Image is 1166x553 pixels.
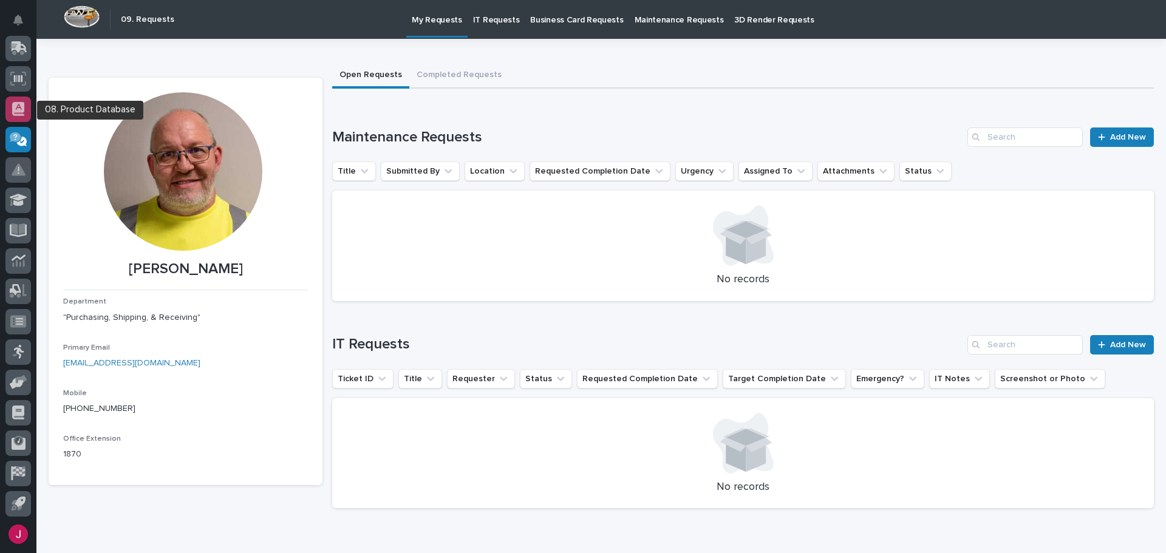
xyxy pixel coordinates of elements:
[723,369,846,388] button: Target Completion Date
[738,161,813,181] button: Assigned To
[409,63,509,89] button: Completed Requests
[63,344,110,351] span: Primary Email
[63,359,200,367] a: [EMAIL_ADDRESS][DOMAIN_NAME]
[995,369,1105,388] button: Screenshot or Photo
[1110,341,1146,349] span: Add New
[15,15,31,34] div: Notifications
[332,63,409,89] button: Open Requests
[5,521,31,547] button: users-avatar
[381,161,460,181] button: Submitted By
[398,369,442,388] button: Title
[5,7,31,33] button: Notifications
[899,161,952,181] button: Status
[967,335,1083,355] input: Search
[967,127,1083,147] input: Search
[63,311,308,324] p: "Purchasing, Shipping, & Receiving"
[675,161,734,181] button: Urgency
[577,369,718,388] button: Requested Completion Date
[817,161,895,181] button: Attachments
[1090,335,1154,355] a: Add New
[465,161,525,181] button: Location
[63,435,121,443] span: Office Extension
[520,369,572,388] button: Status
[63,448,308,461] p: 1870
[332,336,963,353] h1: IT Requests
[447,369,515,388] button: Requester
[63,404,135,413] a: [PHONE_NUMBER]
[929,369,990,388] button: IT Notes
[121,15,174,25] h2: 09. Requests
[63,390,87,397] span: Mobile
[347,273,1139,287] p: No records
[332,129,963,146] h1: Maintenance Requests
[851,369,924,388] button: Emergency?
[64,5,100,28] img: Workspace Logo
[530,161,670,181] button: Requested Completion Date
[63,298,106,305] span: Department
[332,369,394,388] button: Ticket ID
[347,481,1139,494] p: No records
[1110,133,1146,141] span: Add New
[332,161,376,181] button: Title
[1090,127,1154,147] a: Add New
[63,260,308,278] p: [PERSON_NAME]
